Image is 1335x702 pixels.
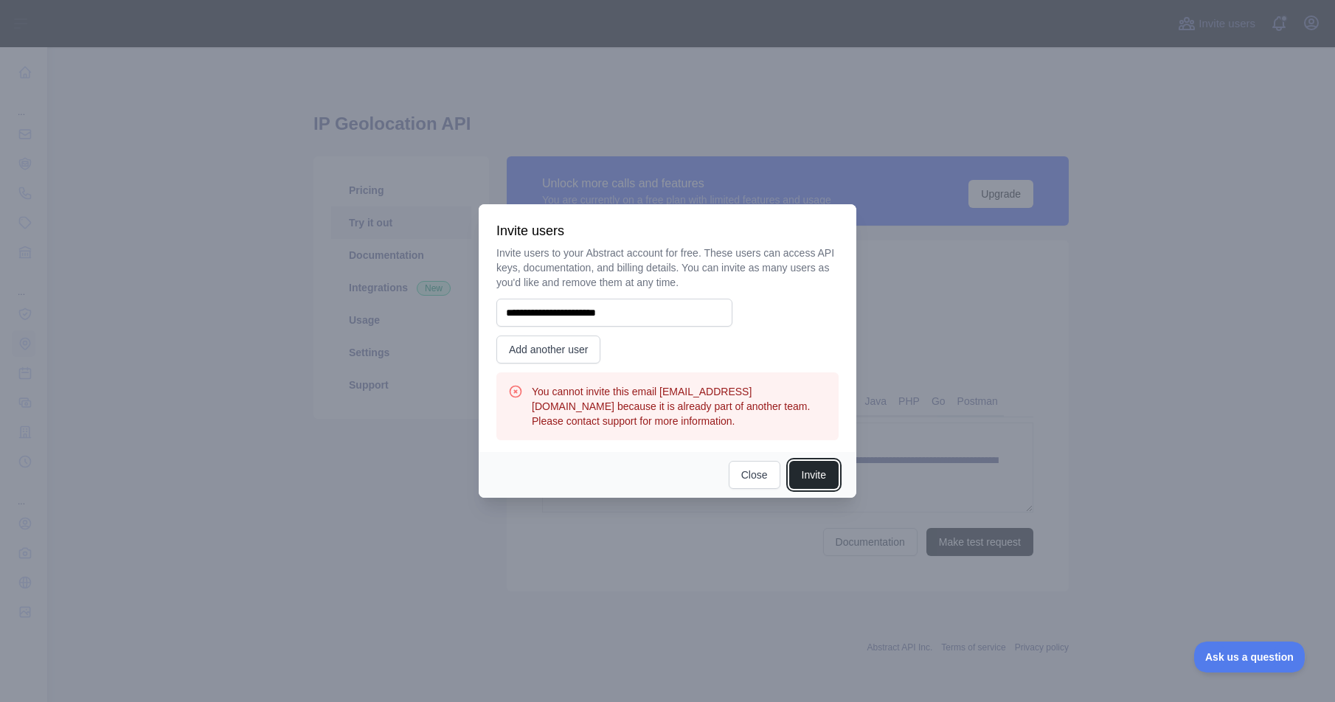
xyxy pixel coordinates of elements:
iframe: Toggle Customer Support [1194,642,1305,673]
h3: Invite users [496,222,839,240]
h3: You cannot invite this email [EMAIL_ADDRESS][DOMAIN_NAME] because it is already part of another t... [532,384,827,428]
button: Invite [789,461,839,489]
button: Close [729,461,780,489]
button: Add another user [496,336,600,364]
p: Invite users to your Abstract account for free. These users can access API keys, documentation, a... [496,246,839,290]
